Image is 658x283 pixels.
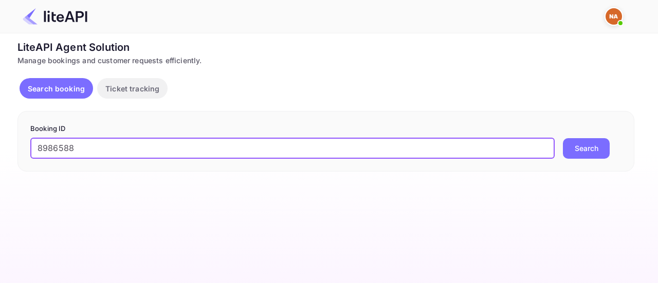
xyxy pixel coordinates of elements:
[17,40,634,55] div: LiteAPI Agent Solution
[23,8,87,25] img: LiteAPI Logo
[17,55,634,66] div: Manage bookings and customer requests efficiently.
[606,8,622,25] img: Nargisse El Aoumari
[563,138,610,159] button: Search
[30,138,555,159] input: Enter Booking ID (e.g., 63782194)
[105,83,159,94] p: Ticket tracking
[28,83,85,94] p: Search booking
[30,124,622,134] p: Booking ID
